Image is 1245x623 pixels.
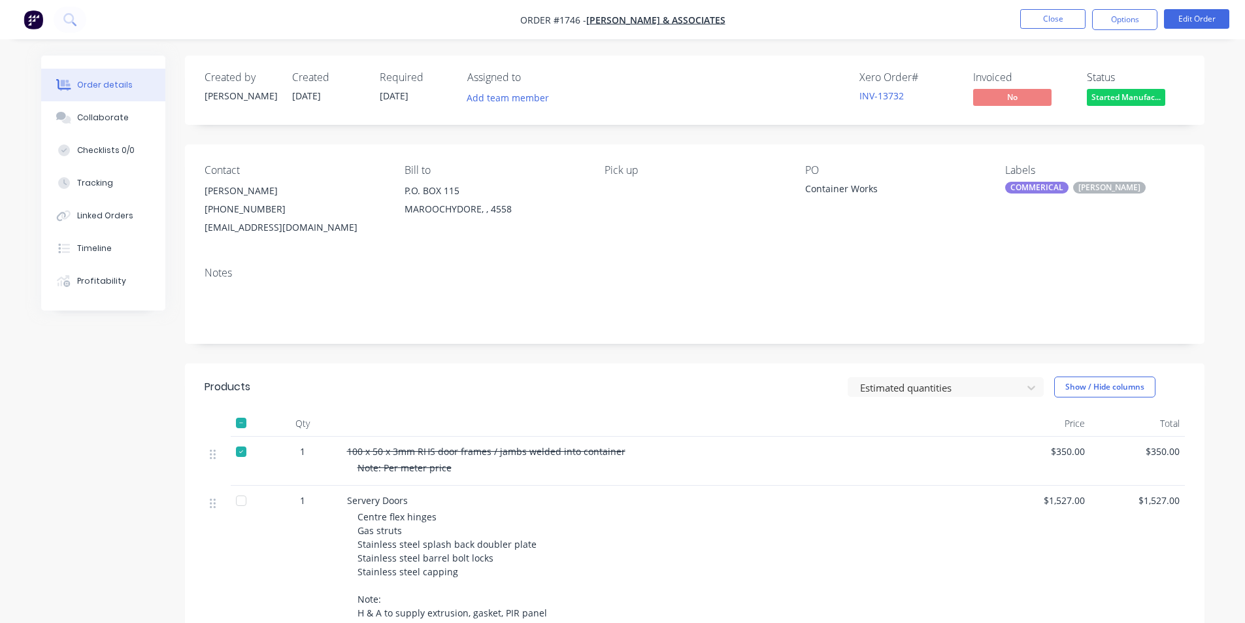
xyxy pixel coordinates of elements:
span: 100 x 50 x 3mm RHS door frames / jambs welded into container [347,445,625,458]
div: Created by [205,71,276,84]
div: [EMAIL_ADDRESS][DOMAIN_NAME] [205,218,384,237]
button: Tracking [41,167,165,199]
div: Timeline [77,243,112,254]
button: Options [1092,9,1157,30]
span: $1,527.00 [1095,494,1180,507]
div: Contact [205,164,384,177]
span: $350.00 [1095,445,1180,458]
span: Centre flex hinges Gas struts Stainless steel splash back doubler plate Stainless steel barrel bo... [357,511,547,619]
div: Qty [263,411,342,437]
span: Started Manufac... [1087,89,1165,105]
button: Add team member [467,89,556,107]
div: PO [805,164,984,177]
div: Status [1087,71,1185,84]
span: $350.00 [1001,445,1085,458]
button: Show / Hide columns [1054,377,1155,397]
button: Add team member [459,89,556,107]
span: [DATE] [292,90,321,102]
span: [DATE] [380,90,408,102]
div: Invoiced [973,71,1071,84]
button: Timeline [41,232,165,265]
div: Products [205,379,250,395]
a: [PERSON_NAME] & ASSOCIATES [586,14,725,26]
button: Profitability [41,265,165,297]
div: [PERSON_NAME][PHONE_NUMBER][EMAIL_ADDRESS][DOMAIN_NAME] [205,182,384,237]
div: [PERSON_NAME] [1073,182,1146,194]
div: Linked Orders [77,210,133,222]
div: Order details [77,79,133,91]
button: Edit Order [1164,9,1229,29]
div: Container Works [805,182,969,200]
span: 1 [300,445,305,458]
div: COMMERICAL [1005,182,1069,194]
span: Note: Per meter price [357,462,452,474]
div: Total [1090,411,1185,437]
button: Linked Orders [41,199,165,232]
button: Close [1020,9,1086,29]
div: [PERSON_NAME] [205,182,384,200]
div: Price [995,411,1090,437]
span: $1,527.00 [1001,494,1085,507]
div: Created [292,71,364,84]
img: Factory [24,10,43,29]
span: No [973,89,1052,105]
button: Checklists 0/0 [41,134,165,167]
span: 1 [300,494,305,507]
button: Order details [41,69,165,101]
div: Labels [1005,164,1184,177]
div: Pick up [605,164,784,177]
div: Bill to [405,164,584,177]
div: Tracking [77,177,113,189]
div: P.O. BOX 115MAROOCHYDORE, , 4558 [405,182,584,224]
div: Checklists 0/0 [77,144,135,156]
div: Notes [205,267,1185,279]
span: Order #1746 - [520,14,586,26]
div: Collaborate [77,112,129,124]
div: Required [380,71,452,84]
button: Started Manufac... [1087,89,1165,109]
div: P.O. BOX 115 [405,182,584,200]
span: Servery Doors [347,494,408,507]
a: INV-13732 [859,90,904,102]
div: Xero Order # [859,71,957,84]
button: Collaborate [41,101,165,134]
div: [PERSON_NAME] [205,89,276,103]
div: Profitability [77,275,126,287]
div: [PHONE_NUMBER] [205,200,384,218]
div: MAROOCHYDORE, , 4558 [405,200,584,218]
div: Assigned to [467,71,598,84]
